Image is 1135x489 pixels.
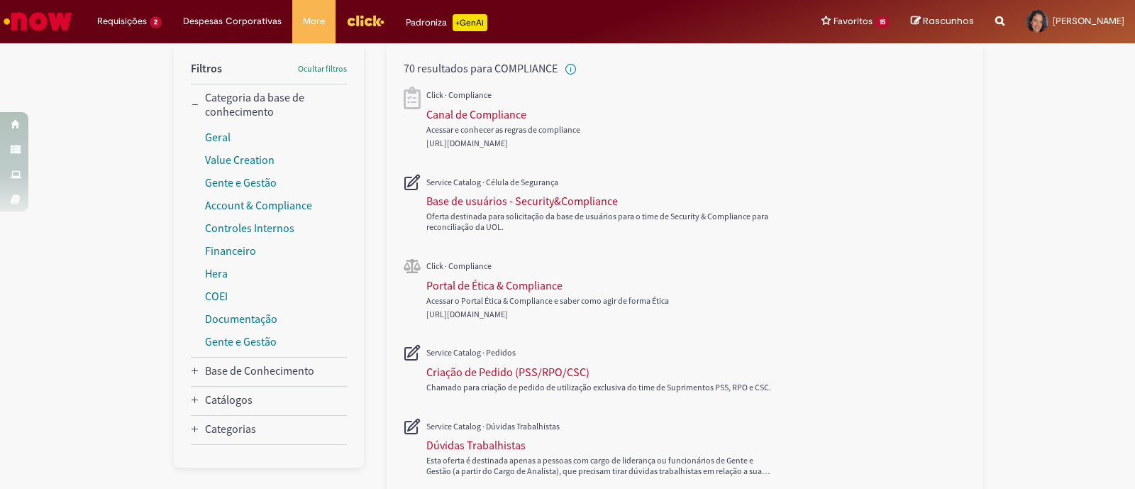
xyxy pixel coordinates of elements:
[875,16,890,28] span: 15
[834,14,873,28] span: Favoritos
[303,14,325,28] span: More
[346,10,384,31] img: click_logo_yellow_360x200.png
[183,14,282,28] span: Despesas Corporativas
[1053,15,1124,27] span: [PERSON_NAME]
[453,14,487,31] p: +GenAi
[406,14,487,31] div: Padroniza
[923,14,974,28] span: Rascunhos
[150,16,162,28] span: 2
[911,15,974,28] a: Rascunhos
[97,14,147,28] span: Requisições
[1,7,74,35] img: ServiceNow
